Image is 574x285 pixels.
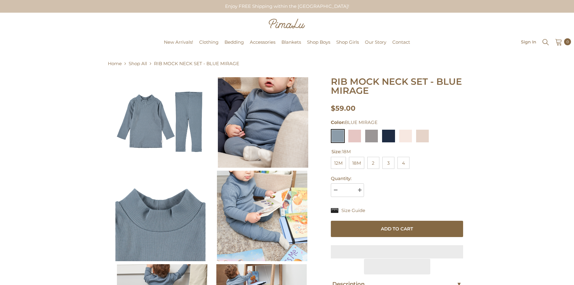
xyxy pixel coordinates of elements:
img: RIB MOCK NECK SET - SIMPLY TAUPE Swatch [416,129,429,143]
a: Blankets [278,39,304,54]
a: Shop Girls [333,39,362,54]
a: BLUE MIRAGE [331,129,345,143]
a: New Arrivals! [161,39,196,54]
img: RIB MOCK NECK SET - BLUE MIRAGE Swatch [331,129,345,143]
img: RIB MOCK NECK SET - SEPIA ROSE Swatch [399,129,412,143]
span: 18M [349,157,364,169]
span: Clothing [199,39,218,45]
a: NAVY [381,129,395,143]
legend: Size: [331,148,351,155]
span: Contact [392,39,410,45]
img: RIB MOCK NECK SET - FAWN Swatch [348,129,362,143]
span: 4 [397,157,409,169]
a: Our Story [362,39,389,54]
a: Sign In [521,40,536,44]
a: Size Guide [331,207,365,214]
a: Clothing [196,39,221,54]
span: 18M [342,149,351,154]
span: $59.00 [331,104,356,112]
a: Bedding [221,39,247,54]
a: Home [108,60,122,67]
span: Bedding [224,39,244,45]
span: 2 [367,157,379,169]
a: Shop Boys [304,39,333,54]
a: Shop All [129,60,147,67]
a: Contact [389,39,413,54]
summary: Search [542,38,550,46]
img: RIB MOCK NECK SET - GARGOYLE Swatch [365,129,378,143]
div: BLUE MIRAGE [331,119,463,126]
a: SEPIA ROSE [399,129,412,143]
span: Size Guide [341,207,365,214]
a: Accessories [247,39,278,54]
span: Shop Girls [336,39,359,45]
span: Blankets [281,39,301,45]
span: Accessories [250,39,275,45]
a: Pimalu [3,40,22,45]
span: 12M [331,157,346,169]
span: RIB MOCK NECK SET - BLUE MIRAGE [331,76,462,96]
strong: Color: [331,119,345,125]
img: RIB MOCK NECK SET - NAVY Swatch [381,129,395,143]
span: Our Story [365,39,386,45]
a: FAWN [348,129,362,143]
img: Pimalu [269,19,305,28]
button: Add to cart [331,221,463,237]
label: Quantity: [331,175,463,182]
a: GARGOYLE [365,129,378,143]
span: RIB MOCK NECK SET - BLUE MIRAGE [154,60,239,67]
span: Sign In [521,40,536,44]
div: Enjoy FREE Shipping within the [GEOGRAPHIC_DATA]! [220,1,354,12]
span: 3 [382,157,394,169]
span: Shop Boys [307,39,330,45]
a: SIMPLY TAUPE [416,129,429,143]
span: 0 [566,39,569,45]
nav: breadcrumbs [108,57,460,70]
span: New Arrivals! [164,39,193,45]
